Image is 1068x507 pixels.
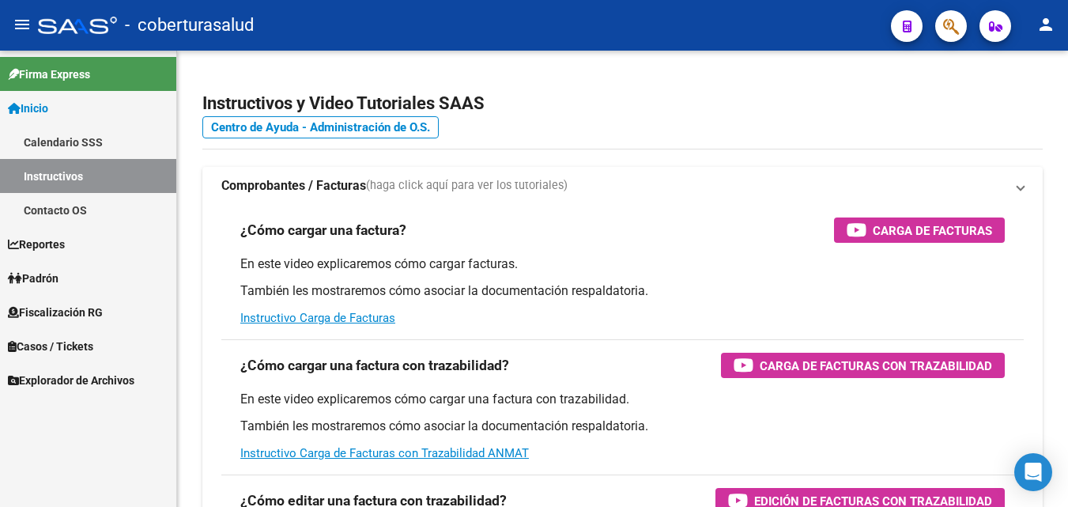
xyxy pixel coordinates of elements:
[873,221,992,240] span: Carga de Facturas
[8,338,93,355] span: Casos / Tickets
[240,418,1005,435] p: También les mostraremos cómo asociar la documentación respaldatoria.
[8,100,48,117] span: Inicio
[760,356,992,376] span: Carga de Facturas con Trazabilidad
[240,446,529,460] a: Instructivo Carga de Facturas con Trazabilidad ANMAT
[8,236,65,253] span: Reportes
[721,353,1005,378] button: Carga de Facturas con Trazabilidad
[240,311,395,325] a: Instructivo Carga de Facturas
[1014,453,1052,491] div: Open Intercom Messenger
[125,8,254,43] span: - coberturasalud
[202,89,1043,119] h2: Instructivos y Video Tutoriales SAAS
[834,218,1005,243] button: Carga de Facturas
[8,372,134,389] span: Explorador de Archivos
[240,282,1005,300] p: También les mostraremos cómo asociar la documentación respaldatoria.
[1036,15,1055,34] mat-icon: person
[240,391,1005,408] p: En este video explicaremos cómo cargar una factura con trazabilidad.
[221,177,366,195] strong: Comprobantes / Facturas
[8,270,58,287] span: Padrón
[240,219,406,241] h3: ¿Cómo cargar una factura?
[202,116,439,138] a: Centro de Ayuda - Administración de O.S.
[8,66,90,83] span: Firma Express
[240,354,509,376] h3: ¿Cómo cargar una factura con trazabilidad?
[13,15,32,34] mat-icon: menu
[366,177,568,195] span: (haga click aquí para ver los tutoriales)
[8,304,103,321] span: Fiscalización RG
[240,255,1005,273] p: En este video explicaremos cómo cargar facturas.
[202,167,1043,205] mat-expansion-panel-header: Comprobantes / Facturas(haga click aquí para ver los tutoriales)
